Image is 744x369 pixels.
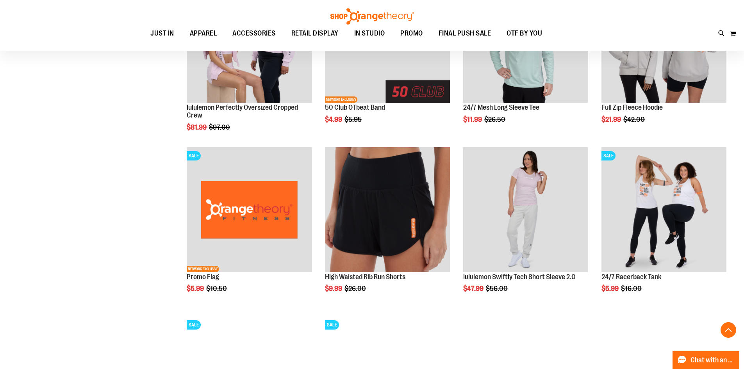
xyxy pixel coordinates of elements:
[623,116,646,123] span: $42.00
[463,147,588,273] a: lululemon Swiftly Tech Short Sleeve 2.0
[601,116,622,123] span: $21.99
[325,96,357,103] span: NETWORK EXCLUSIVE
[325,103,385,111] a: 50 Club OTbeat Band
[463,273,576,281] a: lululemon Swiftly Tech Short Sleeve 2.0
[463,103,539,111] a: 24/7 Mesh Long Sleeve Tee
[463,285,485,292] span: $47.99
[598,143,730,313] div: product
[150,25,174,42] span: JUST IN
[329,8,415,25] img: Shop Orangetheory
[393,25,431,43] a: PROMO
[721,322,736,338] button: Back To Top
[431,25,499,42] a: FINAL PUSH SALE
[354,25,385,42] span: IN STUDIO
[601,273,661,281] a: 24/7 Racerback Tank
[232,25,276,42] span: ACCESSORIES
[463,147,588,272] img: lululemon Swiftly Tech Short Sleeve 2.0
[601,151,616,160] span: SALE
[325,116,343,123] span: $4.99
[325,147,450,272] img: High Waisted Rib Run Shorts
[601,103,663,111] a: Full Zip Fleece Hoodie
[325,320,339,330] span: SALE
[601,147,726,273] a: 24/7 Racerback TankSALE
[187,123,208,131] span: $81.99
[190,25,217,42] span: APPAREL
[507,25,542,42] span: OTF BY YOU
[690,357,735,364] span: Chat with an Expert
[499,25,550,43] a: OTF BY YOU
[187,273,219,281] a: Promo Flag
[225,25,284,43] a: ACCESSORIES
[209,123,231,131] span: $97.00
[182,25,225,43] a: APPAREL
[621,285,643,292] span: $16.00
[484,116,507,123] span: $26.50
[601,147,726,272] img: 24/7 Racerback Tank
[601,285,620,292] span: $5.99
[183,143,316,313] div: product
[291,25,339,42] span: RETAIL DISPLAY
[673,351,740,369] button: Chat with an Expert
[321,143,454,313] div: product
[187,266,219,272] span: NETWORK EXCLUSIVE
[187,147,312,272] img: Product image for Promo Flag Orange
[486,285,509,292] span: $56.00
[187,285,205,292] span: $5.99
[187,103,298,119] a: lululemon Perfectly Oversized Cropped Crew
[400,25,423,42] span: PROMO
[325,285,343,292] span: $9.99
[187,151,201,160] span: SALE
[284,25,346,43] a: RETAIL DISPLAY
[346,25,393,43] a: IN STUDIO
[187,147,312,273] a: Product image for Promo Flag OrangeSALENETWORK EXCLUSIVE
[143,25,182,43] a: JUST IN
[439,25,491,42] span: FINAL PUSH SALE
[344,285,367,292] span: $26.00
[344,116,363,123] span: $5.95
[206,285,228,292] span: $10.50
[463,116,483,123] span: $11.99
[325,147,450,273] a: High Waisted Rib Run Shorts
[459,143,592,313] div: product
[325,273,405,281] a: High Waisted Rib Run Shorts
[187,320,201,330] span: SALE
